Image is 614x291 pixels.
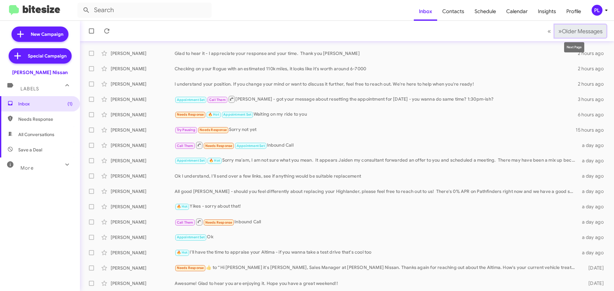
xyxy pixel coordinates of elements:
button: Previous [544,25,555,38]
div: Inbound Call [175,218,578,226]
div: 3 hours ago [578,96,609,103]
span: 🔥 Hot [209,158,220,163]
span: 🔥 Hot [177,250,188,255]
a: Contacts [437,2,469,21]
span: Needs Response [177,112,204,117]
div: ​👍​ to “ Hi [PERSON_NAME] it's [PERSON_NAME], Sales Manager at [PERSON_NAME] Nissan. Thanks again... [175,264,578,272]
div: [PERSON_NAME] - got your message about resetting the appointment for [DATE] - you wanna do same t... [175,95,578,103]
span: Call Them [177,144,193,148]
div: Ok I understand, I'll send over a few links, see if anything would be suitable replacement [175,173,578,179]
span: Appointment Set [223,112,251,117]
div: 2 hours ago [578,81,609,87]
div: 15 hours ago [576,127,609,133]
span: Labels [20,86,39,92]
span: Appointment Set [177,98,205,102]
div: [PERSON_NAME] [111,234,175,241]
span: (1) [67,101,73,107]
span: Special Campaign [28,53,67,59]
div: All good [PERSON_NAME] - should you feel differently about replacing your Highlander, please feel... [175,188,578,195]
div: [PERSON_NAME] [111,142,175,149]
div: [PERSON_NAME] [111,249,175,256]
span: All Conversations [18,131,54,138]
div: a day ago [578,249,609,256]
span: » [558,27,562,35]
a: Calendar [501,2,533,21]
div: [PERSON_NAME] [111,50,175,57]
a: Insights [533,2,561,21]
span: Needs Response [200,128,227,132]
div: [PERSON_NAME] [111,127,175,133]
span: Needs Response [205,220,232,225]
span: New Campaign [31,31,63,37]
div: a day ago [578,157,609,164]
div: [PERSON_NAME] [111,157,175,164]
a: Profile [561,2,586,21]
a: New Campaign [12,27,68,42]
div: [PERSON_NAME] [111,65,175,72]
div: [PERSON_NAME] [111,96,175,103]
a: Schedule [469,2,501,21]
button: Next [555,25,606,38]
span: Try Pausing [177,128,195,132]
span: Older Messages [562,28,602,35]
div: [PERSON_NAME] [111,173,175,179]
div: Next Page [564,42,584,52]
div: Sorry ma'am, I am not sure what you mean. It appears Jaiden my consultant forwarded an offer to y... [175,157,578,164]
span: 🔥 Hot [177,204,188,209]
div: Inbound Call [175,141,578,149]
div: [PERSON_NAME] [111,280,175,287]
div: [PERSON_NAME] [111,265,175,271]
input: Search [77,3,212,18]
a: Inbox [414,2,437,21]
div: I'll have the time to appraise your Altima - if you wanna take a test drive that's cool too [175,249,578,256]
a: Special Campaign [9,48,72,64]
span: Needs Response [18,116,73,122]
span: Inbox [18,101,73,107]
div: [PERSON_NAME] [111,81,175,87]
div: Ok [175,234,578,241]
div: [PERSON_NAME] Nissan [12,69,68,76]
span: Call Them [209,98,226,102]
div: 6 hours ago [578,111,609,118]
span: Needs Response [205,144,232,148]
div: a day ago [578,234,609,241]
div: [PERSON_NAME] [111,203,175,210]
div: [DATE] [578,265,609,271]
div: [DATE] [578,280,609,287]
span: « [547,27,551,35]
span: Needs Response [177,266,204,270]
div: 2 hours ago [578,50,609,57]
div: Glad to hear it - I appreciate your response and your time. Thank you [PERSON_NAME] [175,50,578,57]
button: PL [586,5,607,16]
nav: Page navigation example [544,25,606,38]
div: Checking on your Rogue with an estimated 110k miles, it looks like it's worth around 6-7000 [175,65,578,72]
div: Sorry not yet [175,126,576,134]
span: Appointment Set [237,144,265,148]
div: [PERSON_NAME] [111,188,175,195]
div: a day ago [578,188,609,195]
span: More [20,165,34,171]
div: a day ago [578,173,609,179]
span: Appointment Set [177,158,205,163]
div: Waiting on my ride to you [175,111,578,118]
div: [PERSON_NAME] [111,219,175,225]
div: a day ago [578,142,609,149]
span: 🔥 Hot [208,112,219,117]
div: [PERSON_NAME] [111,111,175,118]
div: a day ago [578,203,609,210]
div: I understand your position. If you change your mind or want to discuss it further, feel free to r... [175,81,578,87]
div: 2 hours ago [578,65,609,72]
div: Yikes - sorry about that! [175,203,578,210]
div: a day ago [578,219,609,225]
span: Save a Deal [18,147,42,153]
span: Appointment Set [177,235,205,239]
div: PL [592,5,602,16]
span: Call Them [177,220,193,225]
div: Awesome! Glad to hear you are enjoying it. Hope you have a great weekend!! [175,280,578,287]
